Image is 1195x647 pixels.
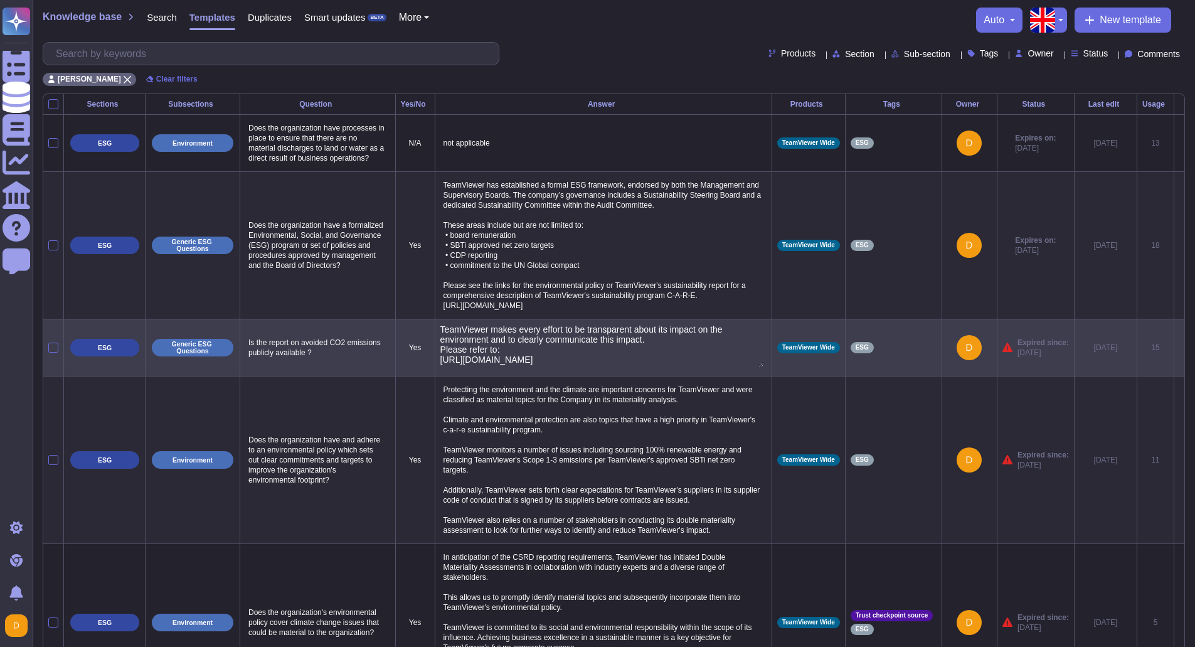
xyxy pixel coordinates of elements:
span: Products [781,49,815,58]
div: [DATE] [1080,138,1132,148]
span: TeamViewer Wide [782,345,835,351]
button: user [3,612,36,639]
img: user [5,614,28,637]
p: ESG [98,242,112,249]
div: [DATE] [1080,240,1132,250]
span: [DATE] [1015,143,1056,153]
p: Yes [401,618,430,628]
div: 5 [1142,618,1169,628]
span: Owner [1028,49,1053,58]
div: 11 [1142,455,1169,465]
span: ESG [856,242,869,249]
div: BETA [368,14,386,21]
p: Generic ESG Questions [156,238,229,252]
img: user [957,447,982,473]
input: Search by keywords [50,43,499,65]
p: ESG [98,457,112,464]
p: Environment [173,619,213,626]
p: Environment [173,140,213,147]
img: user [957,131,982,156]
p: Does the organization have and adhere to an environmental policy which sets out clear commitments... [245,432,390,488]
div: Answer [440,100,767,108]
span: Clear filters [156,75,198,83]
span: New template [1100,15,1161,25]
p: Does the organization have a formalized Environmental, Social, and Governance (ESG) program or se... [245,217,390,274]
span: Status [1083,49,1108,58]
span: Trust checkpoint source [856,612,928,619]
p: Yes [401,343,430,353]
span: Section [845,50,874,58]
p: Yes [401,240,430,250]
span: TeamViewer Wide [782,619,835,626]
p: ESG [98,140,112,147]
div: Tags [851,100,937,108]
div: [DATE] [1080,455,1132,465]
span: Search [147,13,177,22]
div: [DATE] [1080,618,1132,628]
div: Products [777,100,840,108]
span: Tags [980,49,999,58]
p: Is the report on avoided CO2 emissions publicly available ? [245,334,390,361]
img: user [957,233,982,258]
button: New template [1075,8,1171,33]
span: Knowledge base [43,12,122,22]
textarea: TeamViewer makes every effort to be transparent about its impact on the environment and to clearl... [440,324,763,367]
div: 18 [1142,240,1169,250]
p: Environment [173,457,213,464]
div: 15 [1142,343,1169,353]
p: Protecting the environment and the climate are important concerns for TeamViewer and were classif... [440,382,767,538]
div: Usage [1142,100,1169,108]
div: Owner [947,100,992,108]
div: Last edit [1080,100,1132,108]
span: [DATE] [1017,348,1069,358]
span: [PERSON_NAME] [58,75,121,83]
button: auto [984,15,1015,25]
span: Expired since: [1017,338,1069,348]
span: TeamViewer Wide [782,242,835,249]
span: ESG [856,457,869,463]
span: TeamViewer Wide [782,457,835,463]
div: 13 [1142,138,1169,148]
span: Expires on: [1015,235,1056,245]
img: user [957,610,982,635]
span: auto [984,15,1004,25]
span: Expired since: [1017,450,1069,460]
p: ESG [98,619,112,626]
span: [DATE] [1017,623,1069,633]
p: N/A [401,138,430,148]
p: Does the organization have processes in place to ensure that there are no material discharges to ... [245,120,390,166]
span: Templates [189,13,235,22]
div: Yes/No [401,100,430,108]
span: TeamViewer Wide [782,140,835,146]
span: Comments [1137,50,1180,58]
p: Yes [401,455,430,465]
span: Duplicates [248,13,292,22]
span: [DATE] [1015,245,1056,255]
p: Generic ESG Questions [156,341,229,354]
p: TeamViewer has established a formal ESG framework, endorsed by both the Management and Supervisor... [440,177,767,314]
span: Expired since: [1017,612,1069,623]
div: Sections [69,100,140,108]
div: Subsections [151,100,235,108]
span: ESG [856,345,869,351]
p: Does the organization's environmental policy cover climate change issues that could be material t... [245,604,390,641]
img: en [1030,8,1055,33]
div: [DATE] [1080,343,1132,353]
span: More [399,13,422,23]
img: user [957,335,982,360]
p: ESG [98,345,112,351]
div: Question [245,100,390,108]
span: Expires on: [1015,133,1056,143]
p: not applicable [440,135,767,151]
span: Sub-section [904,50,950,58]
span: Smart updates [304,13,366,22]
span: [DATE] [1017,460,1069,470]
button: More [399,13,430,23]
span: ESG [856,626,869,633]
div: Status [1002,100,1069,108]
span: ESG [856,140,869,146]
